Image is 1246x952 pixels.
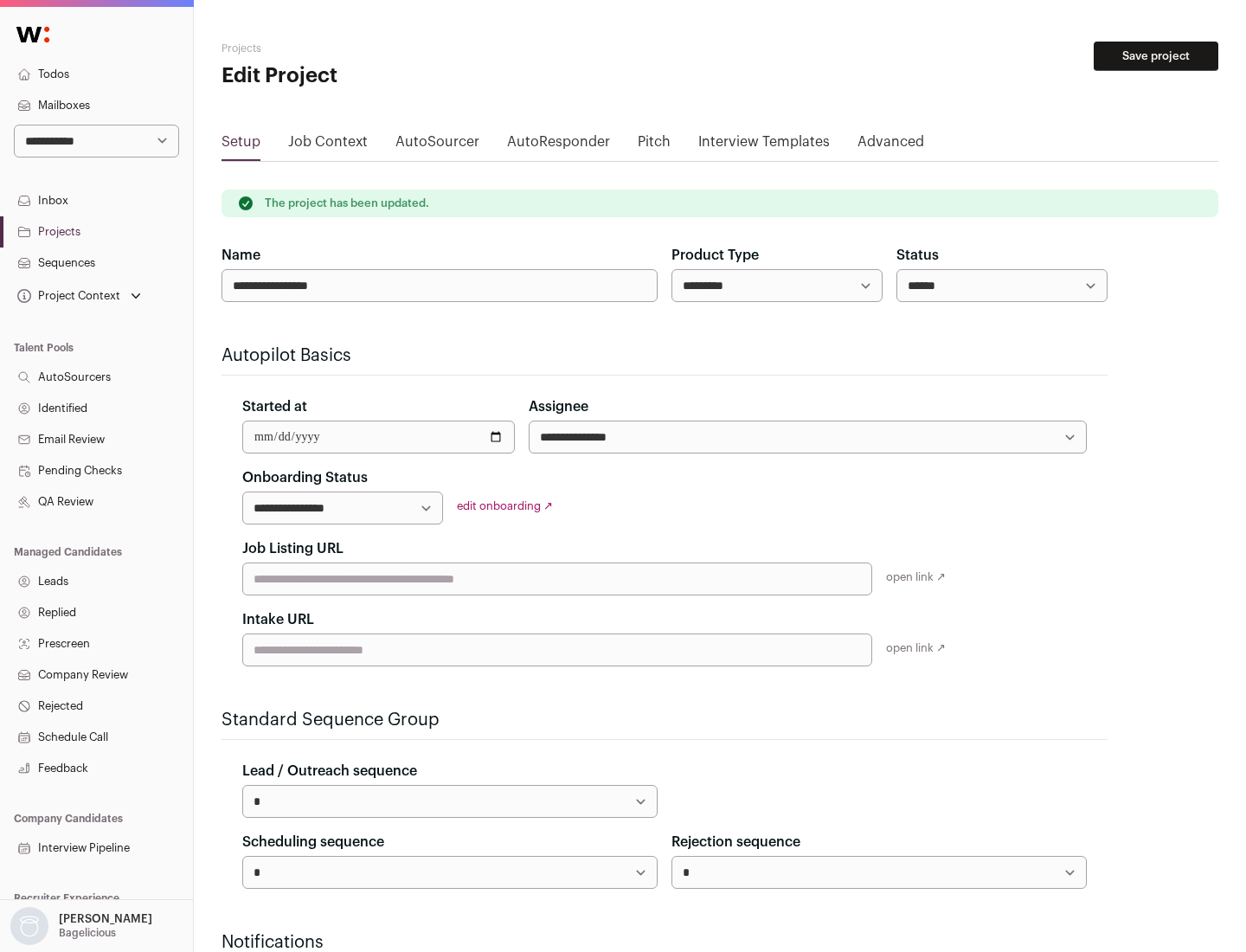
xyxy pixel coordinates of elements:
label: Onboarding Status [242,467,368,488]
a: Advanced [857,132,924,159]
button: Open dropdown [14,284,145,308]
h2: Autopilot Basics [222,344,1108,368]
a: Job Context [288,132,368,159]
h2: Projects [222,42,554,55]
img: Wellfound [7,17,59,52]
label: Status [896,245,939,266]
label: Job Listing URL [242,538,344,559]
img: nopic.png [10,907,48,945]
label: Started at [242,396,307,417]
label: Lead / Outreach sequence [242,761,417,782]
a: Pitch [638,132,671,159]
a: Setup [222,132,260,159]
h1: Edit Project [222,62,554,90]
label: Assignee [529,396,588,417]
h2: Standard Sequence Group [222,708,1108,732]
a: Interview Templates [698,132,830,159]
label: Product Type [671,245,759,266]
label: Scheduling sequence [242,832,384,852]
div: Project Context [14,289,120,303]
button: Open dropdown [7,907,156,945]
p: The project has been updated. [265,196,429,210]
label: Rejection sequence [671,832,800,852]
a: AutoResponder [507,132,610,159]
p: Bagelicious [59,926,116,940]
label: Intake URL [242,609,314,630]
p: [PERSON_NAME] [59,912,152,926]
label: Name [222,245,260,266]
button: Save project [1094,42,1218,71]
a: edit onboarding ↗ [457,500,553,511]
a: AutoSourcer [395,132,479,159]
